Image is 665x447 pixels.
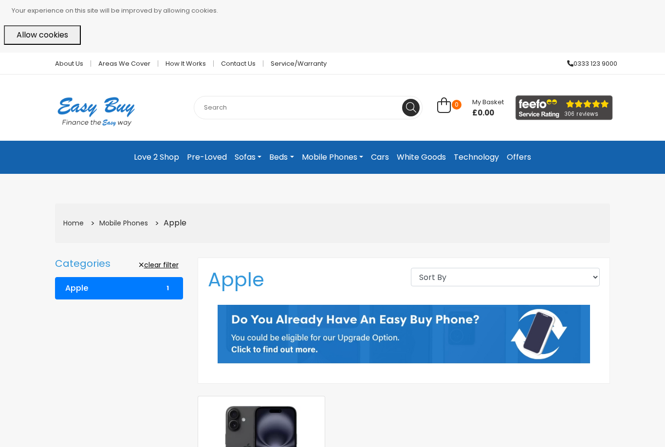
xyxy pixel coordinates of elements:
[231,149,265,166] a: Sofas
[130,149,183,166] a: Love 2 Shop
[48,60,91,67] a: About Us
[55,277,183,299] a: Apple 1
[393,149,450,166] a: White Goods
[163,284,172,293] span: 1
[151,216,187,231] li: Apple
[263,60,327,67] a: Service/Warranty
[450,149,503,166] a: Technology
[55,258,111,269] p: Categories
[183,149,231,166] a: Pre-Loved
[560,60,617,67] a: 0333 123 9000
[134,258,183,273] a: clear filter
[503,149,535,166] a: Offers
[12,4,661,18] p: Your experience on this site will be improved by allowing cookies.
[367,149,393,166] a: Cars
[194,96,423,119] input: Search
[265,149,297,166] a: Beds
[91,60,158,67] a: Areas we cover
[472,108,504,118] span: £0.00
[437,103,504,114] a: 0 My Basket £0.00
[214,60,263,67] a: Contact Us
[65,283,88,293] b: Apple
[298,149,367,166] a: Mobile Phones
[99,218,148,228] a: Mobile Phones
[63,218,84,228] a: Home
[48,84,145,139] img: Easy Buy
[4,25,81,45] button: Allow cookies
[472,97,504,107] span: My Basket
[158,60,214,67] a: How it works
[208,268,397,291] h1: Apple
[452,100,462,110] span: 0
[516,95,613,120] img: feefo_logo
